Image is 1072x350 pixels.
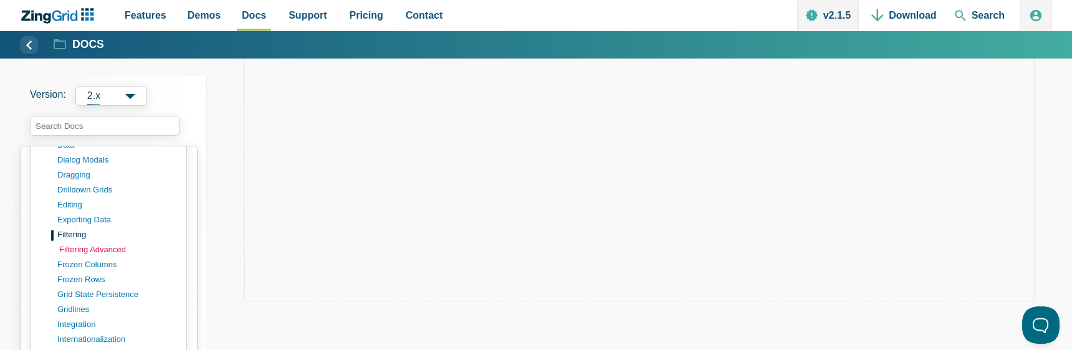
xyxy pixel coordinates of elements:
a: Docs [54,37,104,52]
a: grid state persistence [57,287,176,302]
input: search input [30,116,179,136]
span: Docs [242,7,266,24]
a: frozen rows [57,272,176,287]
a: dragging [57,168,176,182]
span: Version: [30,86,66,106]
a: editing [57,197,176,212]
iframe: Demo loaded in iFrame [244,52,1035,301]
iframe: Help Scout Beacon - Open [1022,306,1060,344]
a: filtering [57,227,176,242]
a: filtering advanced [59,242,178,257]
a: ZingChart Logo. Click to return to the homepage [20,8,100,24]
span: Pricing [350,7,383,24]
a: exporting data [57,212,176,227]
span: Features [125,7,166,24]
span: Support [289,7,327,24]
a: dialog modals [57,153,176,168]
label: Versions [30,86,197,106]
span: Demos [188,7,221,24]
strong: Docs [72,39,104,50]
a: internationalization [57,332,176,347]
a: integration [57,317,176,332]
a: gridlines [57,302,176,317]
a: frozen columns [57,257,176,272]
a: drilldown grids [57,182,176,197]
span: Contact [406,7,443,24]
